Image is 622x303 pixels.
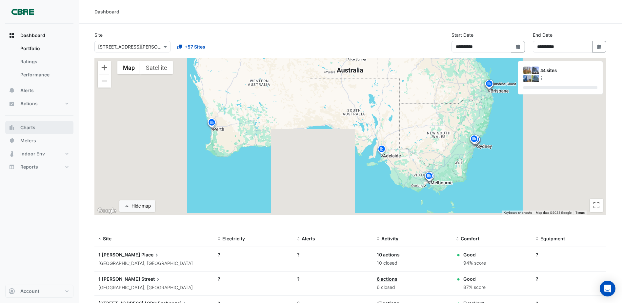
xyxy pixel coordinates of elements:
a: Terms (opens in new tab) [575,211,585,214]
div: 94% score [463,259,486,267]
img: site-pin.svg [484,79,494,91]
button: Show street map [117,61,140,74]
button: Alerts [5,84,73,97]
app-icon: Charts [9,124,15,131]
img: site-pin.svg [470,134,480,146]
app-icon: Reports [9,164,15,170]
label: End Date [533,31,552,38]
div: Dashboard [94,8,119,15]
div: Hide map [131,203,151,210]
button: Meters [5,134,73,147]
span: Indoor Env [20,151,45,157]
div: 10 closed [377,259,448,267]
div: ? [218,275,289,282]
button: Keyboard shortcuts [504,211,532,215]
button: Show satellite imagery [140,61,173,74]
div: ? [536,251,607,258]
span: Dashboard [20,32,45,39]
span: Alerts [302,236,315,241]
a: Portfolio [15,42,73,55]
img: 10 Shelley Street [532,75,539,82]
span: Comfort [461,236,479,241]
button: Zoom out [98,74,111,88]
app-icon: Indoor Env [9,151,15,157]
a: 10 actions [377,252,400,257]
button: Account [5,285,73,298]
img: Company Logo [8,5,37,18]
div: 6 closed [377,284,448,291]
span: 1 [PERSON_NAME] [98,252,140,257]
app-icon: Meters [9,137,15,144]
div: 44 sites [540,67,597,74]
img: site-pin.svg [484,79,495,91]
img: 1 Shelley Street [532,67,539,74]
div: [GEOGRAPHIC_DATA], [GEOGRAPHIC_DATA] [98,284,210,292]
app-icon: Alerts [9,87,15,94]
button: Dashboard [5,29,73,42]
span: Alerts [20,87,34,94]
span: Map data ©2025 Google [536,211,572,214]
button: Reports [5,160,73,173]
span: Actions [20,100,38,107]
div: Open Intercom Messenger [600,281,615,296]
button: +57 Sites [173,41,210,52]
app-icon: Actions [9,100,15,107]
span: Account [20,288,39,294]
span: Street [141,275,161,283]
button: Zoom in [98,61,111,74]
button: Indoor Env [5,147,73,160]
a: Open this area in Google Maps (opens a new window) [96,207,118,215]
span: Meters [20,137,36,144]
span: +57 Sites [185,43,205,50]
img: site-pin.svg [207,118,217,129]
a: Ratings [15,55,73,68]
img: 1 Martin Place [523,67,531,74]
label: Start Date [451,31,473,38]
a: Performance [15,68,73,81]
img: site-pin.svg [424,171,434,183]
div: ? [297,251,369,258]
button: Toggle fullscreen view [590,199,603,212]
img: site-pin.svg [425,171,435,183]
span: Electricity [222,236,245,241]
div: [GEOGRAPHIC_DATA], [GEOGRAPHIC_DATA] [98,260,210,267]
img: 10 Franklin Street (GPO Exchange) [523,75,531,82]
div: ? [297,275,369,282]
img: site-pin.svg [471,135,481,146]
img: site-pin.svg [207,118,218,130]
app-icon: Dashboard [9,32,15,39]
button: Charts [5,121,73,134]
span: Charts [20,124,35,131]
img: site-pin.svg [206,117,217,129]
div: Dashboard [5,42,73,84]
fa-icon: Select Date [596,44,602,50]
a: 6 actions [377,276,397,282]
button: Hide map [119,200,155,212]
span: Place [141,251,160,258]
div: Good [463,275,486,282]
span: Equipment [540,236,565,241]
div: Good [463,251,486,258]
button: Actions [5,97,73,110]
span: Reports [20,164,38,170]
img: site-pin.svg [376,144,387,156]
div: ? [218,251,289,258]
img: site-pin.svg [470,134,480,146]
fa-icon: Select Date [515,44,521,50]
div: ? [540,75,597,82]
span: 1 [PERSON_NAME] [98,276,140,282]
span: Site [103,236,111,241]
span: Activity [381,236,398,241]
div: 87% score [463,284,486,291]
label: Site [94,31,103,38]
div: ? [536,275,607,282]
img: Google [96,207,118,215]
img: site-pin.svg [469,134,479,146]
